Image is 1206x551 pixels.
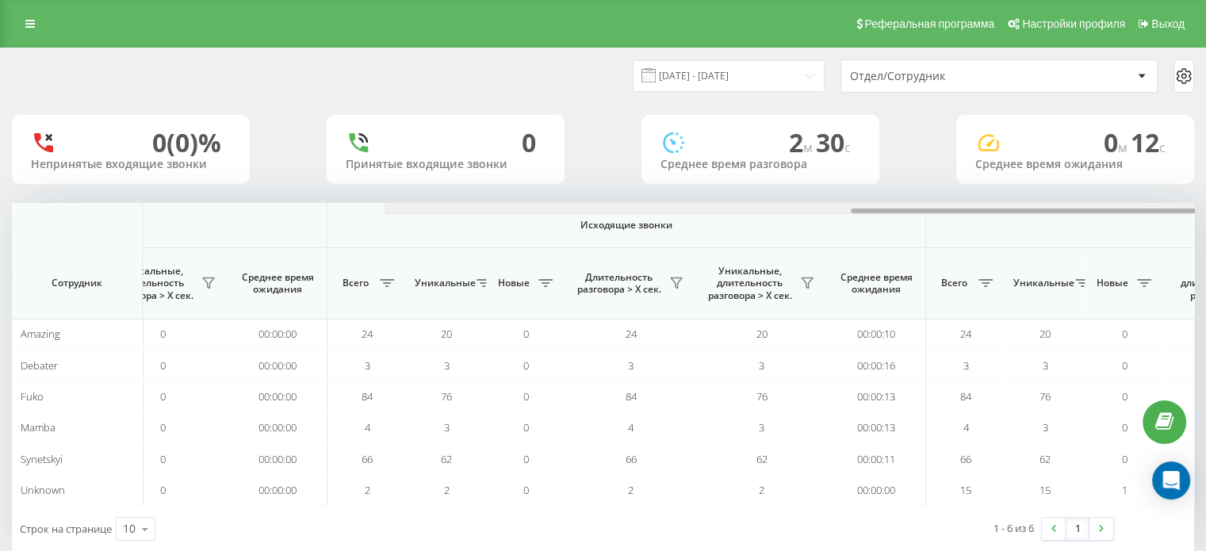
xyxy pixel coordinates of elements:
span: 1 [1122,483,1128,497]
span: 24 [960,327,971,341]
span: Debater [21,358,58,373]
a: 1 [1066,518,1089,540]
td: 00:00:13 [827,381,926,412]
span: 20 [756,327,768,341]
span: 2 [628,483,634,497]
span: 0 [1122,327,1128,341]
span: 0 [523,327,529,341]
div: 1 - 6 из 6 [994,520,1034,536]
span: Исходящие звонки [365,219,889,231]
span: 0 [160,358,166,373]
div: 0 (0)% [152,128,221,158]
span: 3 [963,358,969,373]
td: 00:00:10 [827,319,926,350]
td: 00:00:00 [228,443,327,474]
div: Среднее время ожидания [975,158,1175,171]
span: Длительность разговора > Х сек. [573,271,664,296]
div: 10 [123,521,136,537]
span: 2 [444,483,450,497]
span: 76 [441,389,452,404]
span: 62 [756,452,768,466]
span: 0 [160,483,166,497]
div: 0 [522,128,536,158]
span: 24 [362,327,373,341]
span: 66 [362,452,373,466]
span: 2 [759,483,764,497]
div: Среднее время разговора [660,158,860,171]
span: Уникальные [415,277,472,289]
span: 0 [1122,389,1128,404]
span: Реферальная программа [864,17,994,30]
span: 15 [960,483,971,497]
td: 00:00:00 [228,412,327,443]
span: 66 [626,452,637,466]
span: 3 [759,358,764,373]
span: Уникальные, длительность разговора > Х сек. [704,265,795,302]
span: Сотрудник [25,277,128,289]
span: 0 [160,420,166,434]
span: 0 [523,483,529,497]
td: 00:00:00 [228,319,327,350]
span: м [1118,139,1131,156]
div: Непринятые входящие звонки [31,158,231,171]
span: 20 [1039,327,1051,341]
span: Среднее время ожидания [240,271,315,296]
span: Новые [494,277,534,289]
span: Среднее время ожидания [839,271,913,296]
span: 66 [960,452,971,466]
span: м [803,139,816,156]
span: 62 [441,452,452,466]
span: Synetskyi [21,452,63,466]
td: 00:00:13 [827,412,926,443]
span: 4 [963,420,969,434]
span: 3 [628,358,634,373]
span: Mamba [21,420,56,434]
span: 3 [365,358,370,373]
span: 0 [1122,358,1128,373]
span: 30 [816,125,851,159]
span: 4 [628,420,634,434]
span: Unknown [21,483,65,497]
span: 0 [523,358,529,373]
div: Отдел/Сотрудник [850,70,1039,83]
div: Принятые входящие звонки [346,158,546,171]
span: 0 [160,389,166,404]
span: 3 [1043,358,1048,373]
span: 3 [1043,420,1048,434]
span: Всего [335,277,375,289]
span: 76 [756,389,768,404]
td: 00:00:16 [827,350,926,381]
span: Fuko [21,389,44,404]
span: 0 [523,452,529,466]
span: 0 [523,420,529,434]
span: Выход [1151,17,1185,30]
span: Строк на странице [20,522,112,536]
span: 0 [523,389,529,404]
span: 84 [362,389,373,404]
span: 3 [444,420,450,434]
span: 15 [1039,483,1051,497]
td: 00:00:11 [827,443,926,474]
span: 84 [960,389,971,404]
span: Настройки профиля [1022,17,1125,30]
span: c [844,139,851,156]
td: 00:00:00 [228,475,327,506]
span: c [1159,139,1166,156]
span: 0 [160,327,166,341]
span: Всего [934,277,974,289]
span: 2 [789,125,816,159]
span: 20 [441,327,452,341]
span: 76 [1039,389,1051,404]
span: Amazing [21,327,60,341]
span: 2 [365,483,370,497]
span: 0 [160,452,166,466]
td: 00:00:00 [827,475,926,506]
span: 12 [1131,125,1166,159]
td: 00:00:00 [228,350,327,381]
span: 3 [444,358,450,373]
span: 62 [1039,452,1051,466]
div: Open Intercom Messenger [1152,461,1190,499]
span: 0 [1104,125,1131,159]
span: 24 [626,327,637,341]
span: 84 [626,389,637,404]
